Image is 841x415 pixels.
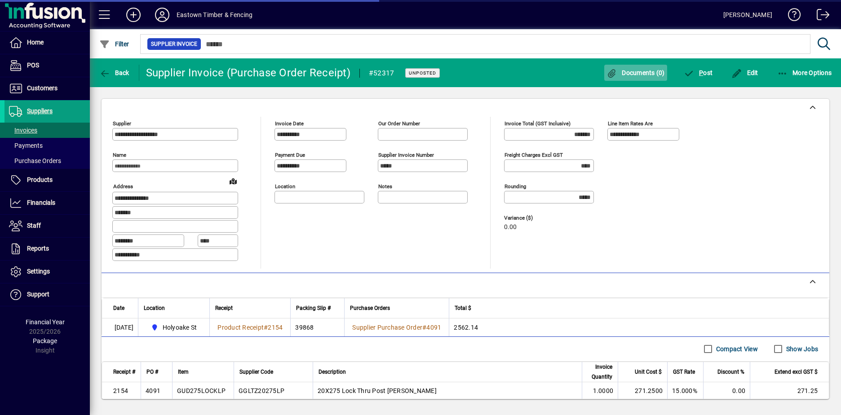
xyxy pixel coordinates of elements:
[378,152,434,158] mat-label: Supplier invoice number
[27,199,55,206] span: Financials
[4,169,90,191] a: Products
[296,303,331,313] span: Packing Slip #
[144,303,165,313] span: Location
[177,386,226,395] div: GUD275LOCKLP
[606,69,665,76] span: Documents (0)
[113,120,131,127] mat-label: Supplier
[731,69,758,76] span: Edit
[781,2,801,31] a: Knowledge Base
[113,303,124,313] span: Date
[4,238,90,260] a: Reports
[27,291,49,298] span: Support
[667,382,703,400] td: 15.000%
[699,69,703,76] span: P
[714,344,758,353] label: Compact View
[618,382,667,400] td: 271.2500
[504,224,517,231] span: 0.00
[673,367,695,377] span: GST Rate
[151,40,197,49] span: Supplier Invoice
[505,120,571,127] mat-label: Invoice Total (GST inclusive)
[682,65,715,81] button: Post
[27,268,50,275] span: Settings
[147,322,200,333] span: Holyoake St
[102,382,141,400] td: 2154
[9,127,37,134] span: Invoices
[4,123,90,138] a: Invoices
[226,174,240,188] a: View on map
[33,337,57,344] span: Package
[717,367,744,377] span: Discount %
[27,222,41,229] span: Staff
[604,65,667,81] button: Documents (0)
[239,367,273,377] span: Supplier Code
[264,324,268,331] span: #
[703,382,750,400] td: 0.00
[178,367,189,377] span: Item
[588,362,612,382] span: Invoice Quantity
[352,324,422,331] span: Supplier Purchase Order
[4,77,90,100] a: Customers
[426,324,441,331] span: 4091
[4,192,90,214] a: Financials
[115,323,134,332] span: [DATE]
[775,367,818,377] span: Extend excl GST $
[113,152,126,158] mat-label: Name
[729,65,761,81] button: Edit
[214,322,286,332] a: Product Receipt#2154
[319,367,346,377] span: Description
[4,283,90,306] a: Support
[4,260,90,283] a: Settings
[378,183,392,190] mat-label: Notes
[141,382,172,400] td: 4091
[97,36,132,52] button: Filter
[313,382,582,400] td: 20X275 Lock Thru Post [PERSON_NAME]
[27,39,44,46] span: Home
[505,183,526,190] mat-label: Rounding
[119,7,148,23] button: Add
[27,107,53,115] span: Suppliers
[27,245,49,252] span: Reports
[784,344,818,353] label: Show Jobs
[635,367,662,377] span: Unit Cost $
[9,157,61,164] span: Purchase Orders
[422,324,426,331] span: #
[350,303,390,313] span: Purchase Orders
[275,120,304,127] mat-label: Invoice date
[27,62,39,69] span: POS
[217,324,264,331] span: Product Receipt
[99,40,129,48] span: Filter
[684,69,713,76] span: ost
[163,323,197,332] span: Holyoake St
[97,65,132,81] button: Back
[27,176,53,183] span: Products
[177,8,252,22] div: Eastown Timber & Fencing
[113,303,133,313] div: Date
[505,152,563,158] mat-label: Freight charges excl GST
[9,142,43,149] span: Payments
[4,153,90,168] a: Purchase Orders
[455,303,471,313] span: Total $
[449,318,829,336] td: 2562.14
[296,303,339,313] div: Packing Slip #
[215,303,233,313] span: Receipt
[369,66,394,80] div: #52317
[27,84,58,92] span: Customers
[4,215,90,237] a: Staff
[275,152,305,158] mat-label: Payment due
[90,65,139,81] app-page-header-button: Back
[234,382,313,400] td: GGLTZ20275LP
[750,382,829,400] td: 271.25
[4,31,90,54] a: Home
[146,66,350,80] div: Supplier Invoice (Purchase Order Receipt)
[215,303,285,313] div: Receipt
[810,2,830,31] a: Logout
[4,54,90,77] a: POS
[268,324,283,331] span: 2154
[26,318,65,326] span: Financial Year
[723,8,772,22] div: [PERSON_NAME]
[777,69,832,76] span: More Options
[455,303,818,313] div: Total $
[349,322,444,332] a: Supplier Purchase Order#4091
[4,138,90,153] a: Payments
[290,318,344,336] td: 39868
